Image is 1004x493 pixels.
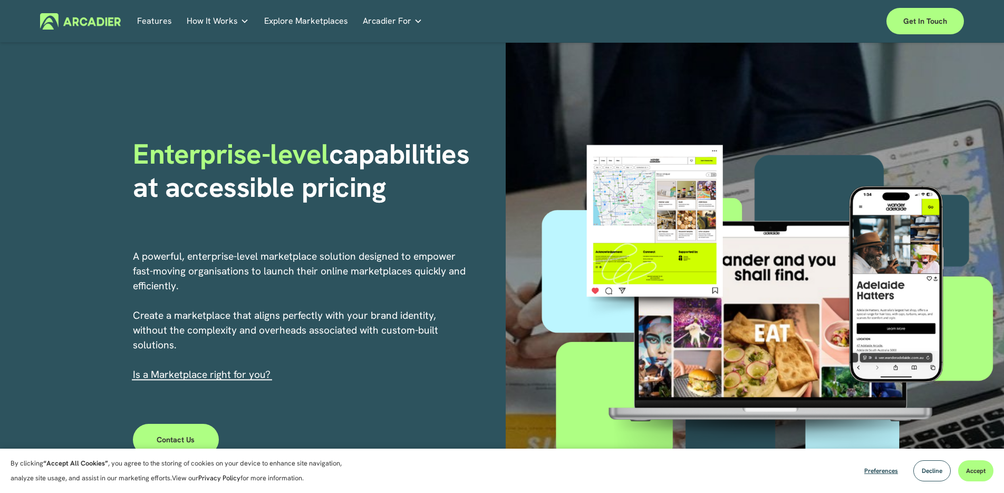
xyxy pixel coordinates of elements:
[966,467,986,475] span: Accept
[363,14,411,29] span: Arcadier For
[133,368,271,381] span: I
[137,13,172,30] a: Features
[133,249,467,382] p: A powerful, enterprise-level marketplace solution designed to empower fast-moving organisations t...
[913,460,951,481] button: Decline
[187,13,249,30] a: folder dropdown
[922,467,942,475] span: Decline
[43,459,108,468] strong: “Accept All Cookies”
[136,368,271,381] a: s a Marketplace right for you?
[133,136,477,205] strong: capabilities at accessible pricing
[856,460,906,481] button: Preferences
[363,13,422,30] a: folder dropdown
[11,456,353,486] p: By clicking , you agree to the storing of cookies on your device to enhance site navigation, anal...
[958,460,993,481] button: Accept
[264,13,348,30] a: Explore Marketplaces
[133,136,329,172] span: Enterprise-level
[886,8,964,34] a: Get in touch
[133,424,219,456] a: Contact Us
[40,13,121,30] img: Arcadier
[198,473,240,482] a: Privacy Policy
[864,467,898,475] span: Preferences
[187,14,238,29] span: How It Works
